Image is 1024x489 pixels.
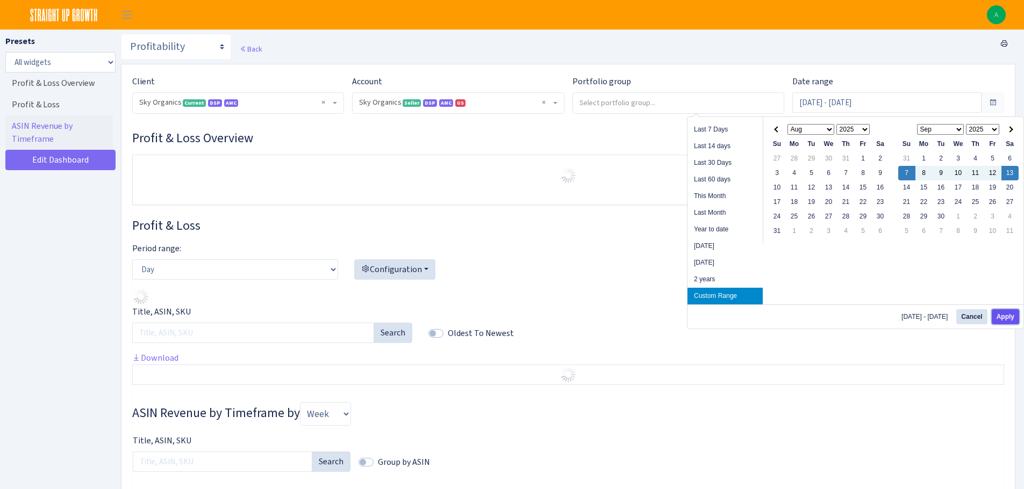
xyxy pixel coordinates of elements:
a: Back [240,44,262,54]
th: Fr [855,137,872,151]
td: 16 [872,180,889,195]
li: Last 30 Days [688,155,763,171]
label: Oldest To Newest [448,327,514,340]
td: 16 [933,180,950,195]
th: Mo [786,137,803,151]
td: 22 [855,195,872,209]
td: 5 [984,151,1001,166]
td: 13 [1001,166,1019,180]
td: 2 [803,224,820,238]
td: 11 [1001,224,1019,238]
td: 13 [820,180,837,195]
td: 4 [1001,209,1019,224]
label: Period range: [132,242,181,255]
td: 4 [967,151,984,166]
label: Portfolio group [572,75,631,88]
td: 5 [898,224,915,238]
a: Download [132,352,178,363]
td: 31 [898,151,915,166]
a: ASIN Revenue by Timeframe [5,115,113,150]
th: Th [967,137,984,151]
label: Title, ASIN, SKU [132,305,191,318]
h3: Widget #29 [132,402,1004,426]
td: 10 [984,224,1001,238]
td: 27 [769,151,786,166]
td: 5 [803,166,820,180]
span: AMC [224,99,238,107]
button: Cancel [956,309,987,324]
th: Sa [1001,137,1019,151]
h3: Widget #30 [132,130,1004,146]
th: Su [898,137,915,151]
td: 11 [967,166,984,180]
td: 2 [933,151,950,166]
td: 11 [786,180,803,195]
td: 15 [915,180,933,195]
td: 7 [898,166,915,180]
li: Last 60 days [688,171,763,188]
td: 8 [950,224,967,238]
td: 24 [950,195,967,209]
span: Remove all items [542,97,546,108]
td: 8 [915,166,933,180]
button: Apply [992,309,1019,324]
th: We [950,137,967,151]
span: Sky Organics <span class="badge badge-success">Seller</span><span class="badge badge-primary">DSP... [359,97,550,108]
label: Presets [5,35,35,48]
td: 3 [984,209,1001,224]
img: Preloader [560,366,577,383]
td: 24 [769,209,786,224]
td: 1 [915,151,933,166]
td: 14 [898,180,915,195]
label: Group by ASIN [378,456,430,469]
h3: Widget #28 [132,218,1004,233]
td: 9 [933,166,950,180]
li: [DATE] [688,238,763,254]
td: 6 [820,166,837,180]
td: 17 [950,180,967,195]
td: 29 [803,151,820,166]
td: 3 [820,224,837,238]
td: 2 [967,209,984,224]
td: 3 [769,166,786,180]
button: Toggle navigation [113,6,140,24]
span: DSP [423,99,437,107]
td: 31 [769,224,786,238]
td: 8 [855,166,872,180]
span: [DATE] - [DATE] [901,313,952,320]
td: 1 [855,151,872,166]
td: 1 [950,209,967,224]
td: 7 [837,166,855,180]
img: Preloader [560,167,577,184]
span: US [455,99,466,107]
td: 20 [820,195,837,209]
li: Last Month [688,205,763,221]
label: Account [352,75,382,88]
li: Custom Range [688,288,763,304]
td: 31 [837,151,855,166]
td: 12 [803,180,820,195]
td: 2 [872,151,889,166]
td: 4 [837,224,855,238]
th: Fr [984,137,1001,151]
a: Edit Dashboard [5,150,116,170]
td: 10 [950,166,967,180]
td: 6 [1001,151,1019,166]
td: 15 [855,180,872,195]
li: [DATE] [688,254,763,271]
li: Last 7 Days [688,121,763,138]
td: 9 [967,224,984,238]
td: 26 [803,209,820,224]
td: 30 [872,209,889,224]
th: Tu [803,137,820,151]
td: 6 [915,224,933,238]
td: 26 [984,195,1001,209]
th: Mo [915,137,933,151]
li: Year to date [688,221,763,238]
td: 18 [786,195,803,209]
td: 30 [933,209,950,224]
td: 21 [898,195,915,209]
td: 27 [820,209,837,224]
label: Client [132,75,155,88]
span: Sky Organics <span class="badge badge-success">Current</span><span class="badge badge-primary">DS... [139,97,331,108]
